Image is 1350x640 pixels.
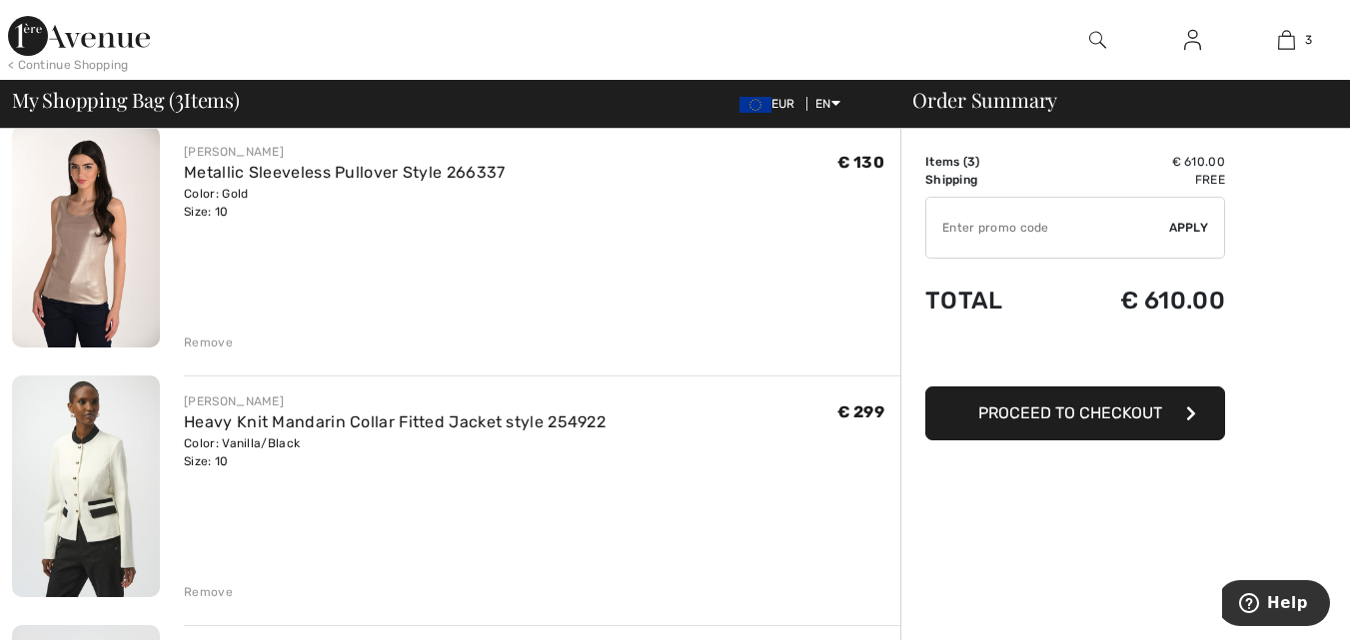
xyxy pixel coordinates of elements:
td: Items ( ) [925,153,1052,171]
td: € 610.00 [1052,267,1225,334]
div: < Continue Shopping [8,56,129,74]
span: EN [815,97,840,111]
div: [PERSON_NAME] [184,392,606,410]
span: 3 [175,85,184,111]
a: Sign In [1168,28,1217,53]
img: Metallic Sleeveless Pullover Style 266337 [12,126,160,347]
a: Heavy Knit Mandarin Collar Fitted Jacket style 254922 [184,412,606,431]
input: Promo code [926,198,1169,258]
iframe: PayPal [925,334,1225,379]
iframe: Opens a widget where you can find more information [1222,580,1330,630]
img: 1ère Avenue [8,16,150,56]
div: Remove [184,333,233,351]
span: € 299 [837,402,885,421]
img: search the website [1089,28,1106,52]
div: Remove [184,583,233,601]
td: Total [925,267,1052,334]
a: 3 [1240,28,1333,52]
span: Apply [1169,219,1209,237]
button: Proceed to Checkout [925,386,1225,440]
td: € 610.00 [1052,153,1225,171]
img: Heavy Knit Mandarin Collar Fitted Jacket style 254922 [12,375,160,597]
span: € 130 [837,153,885,172]
span: EUR [739,97,803,111]
span: 3 [1305,31,1312,49]
a: Metallic Sleeveless Pullover Style 266337 [184,163,505,182]
span: 3 [967,155,975,169]
span: My Shopping Bag ( Items) [12,90,240,110]
div: Color: Vanilla/Black Size: 10 [184,434,606,470]
div: [PERSON_NAME] [184,143,505,161]
img: My Bag [1278,28,1295,52]
span: Proceed to Checkout [978,403,1162,422]
div: Color: Gold Size: 10 [184,185,505,221]
img: My Info [1184,28,1201,52]
td: Shipping [925,171,1052,189]
td: Free [1052,171,1225,189]
div: Order Summary [888,90,1338,110]
img: Euro [739,97,771,113]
